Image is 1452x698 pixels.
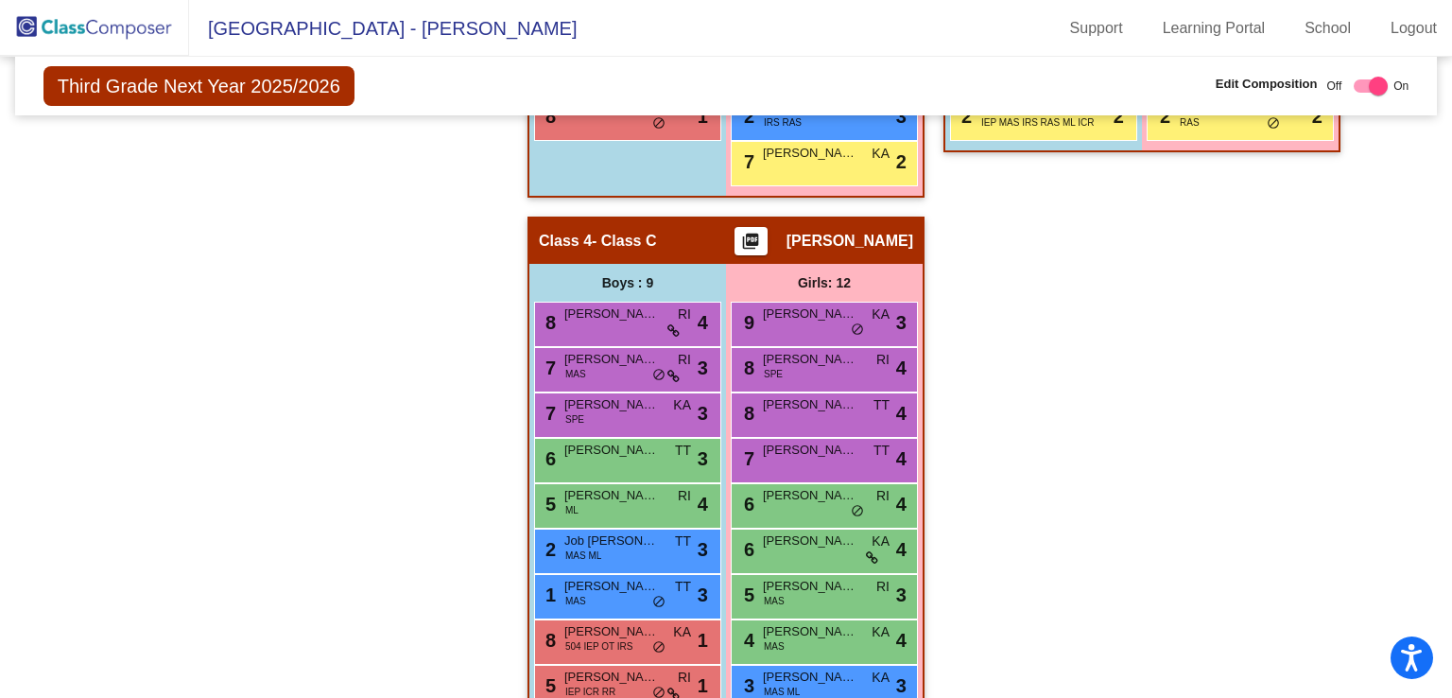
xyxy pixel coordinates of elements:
[698,399,708,428] span: 3
[1180,115,1200,130] span: RAS
[541,448,556,469] span: 6
[739,106,754,127] span: 2
[739,539,754,560] span: 6
[564,350,659,369] span: [PERSON_NAME]
[541,312,556,333] span: 8
[1148,13,1281,44] a: Learning Portal
[541,585,556,605] span: 1
[678,486,691,506] span: RI
[896,399,907,428] span: 4
[565,549,601,563] span: MAS ML
[764,639,785,654] span: MAS
[541,106,556,127] span: 8
[739,151,754,172] span: 7
[851,323,864,338] span: do_not_disturb_alt
[565,367,586,381] span: MAS
[565,503,579,517] span: ML
[565,412,584,427] span: SPE
[678,305,691,324] span: RI
[675,441,691,461] span: TT
[763,486,857,505] span: [PERSON_NAME]
[739,675,754,696] span: 3
[1267,116,1280,131] span: do_not_disturb_alt
[872,305,890,324] span: KA
[698,308,708,337] span: 4
[896,445,907,473] span: 4
[896,626,907,654] span: 4
[673,622,691,642] span: KA
[896,490,907,518] span: 4
[652,368,665,383] span: do_not_disturb_alt
[739,585,754,605] span: 5
[763,441,857,460] span: [PERSON_NAME]
[763,532,857,550] span: [PERSON_NAME]
[541,675,556,696] span: 5
[739,232,762,258] mat-icon: picture_as_pdf
[541,494,556,515] span: 5
[652,595,665,610] span: do_not_disturb_alt
[1216,75,1318,94] span: Edit Composition
[1055,13,1138,44] a: Support
[876,486,890,506] span: RI
[592,232,656,251] span: - Class C
[529,264,726,302] div: Boys : 9
[1326,78,1341,95] span: Off
[678,668,691,688] span: RI
[739,448,754,469] span: 7
[896,535,907,564] span: 4
[698,535,708,564] span: 3
[896,102,907,131] span: 3
[764,367,783,381] span: SPE
[565,594,586,608] span: MAS
[541,630,556,651] span: 8
[872,144,890,164] span: KA
[1312,102,1322,131] span: 2
[675,577,691,597] span: TT
[763,144,857,163] span: [PERSON_NAME]
[739,358,754,378] span: 8
[872,668,890,688] span: KA
[675,532,691,551] span: TT
[564,577,659,596] span: [PERSON_NAME]
[698,581,708,609] span: 3
[564,395,659,414] span: [PERSON_NAME]
[678,350,691,370] span: RI
[873,395,890,415] span: TT
[564,622,659,641] span: [PERSON_NAME]
[539,232,592,251] span: Class 4
[1155,106,1170,127] span: 2
[565,639,632,654] span: 504 IEP OT IRS
[763,305,857,323] span: [PERSON_NAME]
[896,581,907,609] span: 3
[698,626,708,654] span: 1
[735,227,768,255] button: Print Students Details
[876,350,890,370] span: RI
[564,441,659,460] span: [PERSON_NAME]
[698,102,708,131] span: 1
[957,106,972,127] span: 2
[739,630,754,651] span: 4
[896,354,907,382] span: 4
[739,312,754,333] span: 9
[1375,13,1452,44] a: Logout
[763,668,857,687] span: [PERSON_NAME]
[541,539,556,560] span: 2
[763,350,857,369] span: [PERSON_NAME]
[1289,13,1366,44] a: School
[673,395,691,415] span: KA
[896,308,907,337] span: 3
[896,148,907,176] span: 2
[763,577,857,596] span: [PERSON_NAME]
[652,640,665,655] span: do_not_disturb_alt
[1114,102,1124,131] span: 2
[564,305,659,323] span: [PERSON_NAME]
[541,403,556,424] span: 7
[872,532,890,551] span: KA
[698,445,708,473] span: 3
[763,395,857,414] span: [PERSON_NAME]
[764,594,785,608] span: MAS
[739,403,754,424] span: 8
[564,532,659,550] span: Job [PERSON_NAME] [PERSON_NAME]
[873,441,890,461] span: TT
[541,358,556,378] span: 7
